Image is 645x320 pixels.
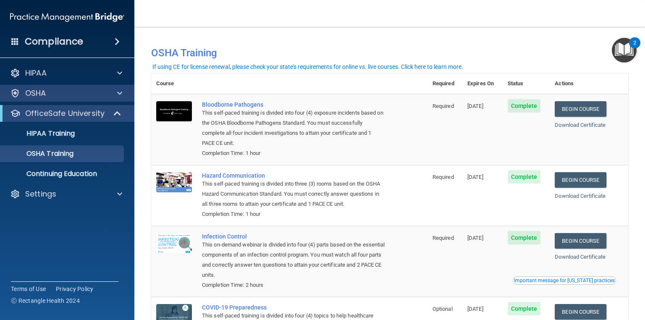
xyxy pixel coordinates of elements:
[513,276,616,285] button: Read this if you are a dental practitioner in the state of CA
[10,9,124,26] img: PMB logo
[56,285,94,293] a: Privacy Policy
[25,36,83,47] h4: Compliance
[5,170,120,178] p: Continuing Education
[10,88,122,98] a: OSHA
[11,296,80,305] span: Ⓒ Rectangle Health 2024
[555,193,606,199] a: Download Certificate
[467,174,483,180] span: [DATE]
[612,38,637,63] button: Open Resource Center, 2 new notifications
[202,209,385,219] div: Completion Time: 1 hour
[514,278,615,283] div: Important message for [US_STATE] practices
[508,302,541,315] span: Complete
[151,47,628,59] h4: OSHA Training
[152,64,463,70] div: If using CE for license renewal, please check your state's requirements for online vs. live cours...
[555,304,606,320] a: Begin Course
[5,150,73,158] p: OSHA Training
[151,73,197,94] th: Course
[427,73,462,94] th: Required
[25,108,105,118] p: OfficeSafe University
[550,73,628,94] th: Actions
[202,240,385,280] div: This on-demand webinar is divided into four (4) parts based on the essential components of an inf...
[25,68,47,78] p: HIPAA
[202,108,385,148] div: This self-paced training is divided into four (4) exposure incidents based on the OSHA Bloodborne...
[25,189,56,199] p: Settings
[555,122,606,128] a: Download Certificate
[202,101,385,108] a: Bloodborne Pathogens
[555,101,606,117] a: Begin Course
[202,233,385,240] a: Infection Control
[10,189,122,199] a: Settings
[202,148,385,158] div: Completion Time: 1 hour
[25,88,46,98] p: OSHA
[433,235,454,241] span: Required
[467,103,483,109] span: [DATE]
[433,306,453,312] span: Optional
[467,306,483,312] span: [DATE]
[433,174,454,180] span: Required
[503,73,550,94] th: Status
[10,68,122,78] a: HIPAA
[555,172,606,188] a: Begin Course
[555,254,606,260] a: Download Certificate
[151,63,464,71] button: If using CE for license renewal, please check your state's requirements for online vs. live cours...
[467,235,483,241] span: [DATE]
[202,304,385,311] a: COVID-19 Preparedness
[202,179,385,209] div: This self-paced training is divided into three (3) rooms based on the OSHA Hazard Communication S...
[508,170,541,184] span: Complete
[508,99,541,113] span: Complete
[11,285,46,293] a: Terms of Use
[5,129,75,138] p: HIPAA Training
[555,233,606,249] a: Begin Course
[633,43,636,54] div: 2
[433,103,454,109] span: Required
[508,231,541,244] span: Complete
[202,280,385,290] div: Completion Time: 2 hours
[462,73,502,94] th: Expires On
[202,172,385,179] a: Hazard Communication
[10,108,122,118] a: OfficeSafe University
